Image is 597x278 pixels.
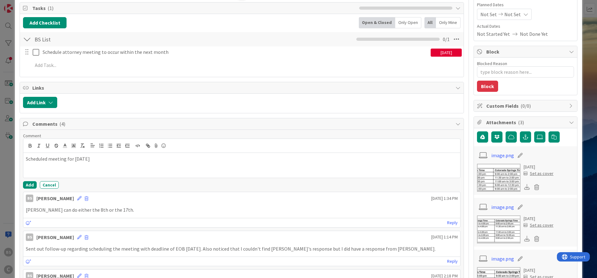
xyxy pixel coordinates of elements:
[524,235,530,243] div: Download
[23,17,67,28] button: Add Checklist
[521,103,531,109] span: ( 0/0 )
[524,222,553,229] div: Set as cover
[23,181,37,189] button: Add
[436,17,460,28] div: Only Mine
[32,34,172,45] input: Add Checklist...
[518,119,524,125] span: ( 3 )
[480,11,497,18] span: Not Set
[32,120,452,128] span: Comments
[431,49,462,57] div: [DATE]
[26,245,458,252] p: Sent out follow-up regarding scheduling the meeting with deadline of EOB [DATE]. Also noticed tha...
[491,152,514,159] a: image.png
[13,1,28,8] span: Support
[26,195,33,202] div: BS
[23,133,41,139] span: Comment
[447,219,458,227] a: Reply
[477,2,574,8] span: Planned Dates
[40,181,59,189] button: Cancel
[524,267,553,274] div: [DATE]
[23,97,57,108] button: Add Link
[32,84,452,92] span: Links
[524,170,553,177] div: Set as cover
[477,30,510,38] span: Not Started Yet
[524,164,553,170] div: [DATE]
[26,155,458,163] p: Scheduled meeting for [DATE]
[36,195,74,202] div: [PERSON_NAME]
[395,17,421,28] div: Only Open
[447,257,458,265] a: Reply
[524,215,553,222] div: [DATE]
[443,35,450,43] span: 0 / 1
[477,23,574,30] span: Actual Dates
[491,203,514,211] a: image.png
[477,61,507,66] label: Blocked Reason
[486,119,566,126] span: Attachments
[431,234,458,240] span: [DATE] 1:14 PM
[26,233,33,241] div: BS
[32,4,356,12] span: Tasks
[48,5,53,11] span: ( 1 )
[36,233,74,241] div: [PERSON_NAME]
[477,81,498,92] button: Block
[486,102,566,110] span: Custom Fields
[524,183,530,191] div: Download
[43,49,428,56] p: Schedule attorney meeting to occur within the next month
[491,255,514,262] a: image.png
[431,195,458,202] span: [DATE] 1:34 PM
[26,206,458,214] p: [PERSON_NAME] can do either the 8th or the 17th.
[520,30,548,38] span: Not Done Yet
[359,17,395,28] div: Open & Closed
[59,121,65,127] span: ( 4 )
[504,11,521,18] span: Not Set
[424,17,436,28] div: All
[486,48,566,55] span: Block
